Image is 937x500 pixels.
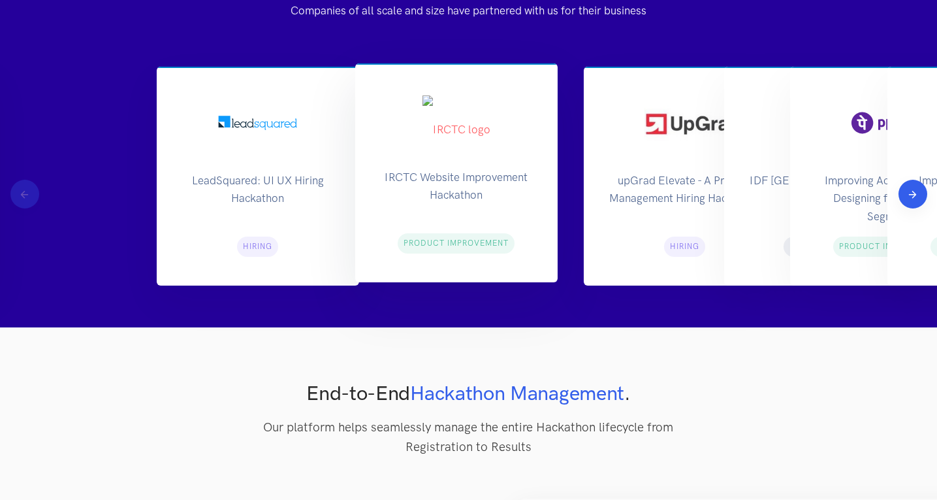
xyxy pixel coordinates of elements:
p: LeadSquared: UI UX Hiring Hackathon [178,172,338,221]
span: Product Improvement [404,239,508,248]
img: Upgrad logo [644,105,742,141]
p: Companies of all scale and size have partnered with us for their business [168,2,769,20]
p: IDF [GEOGRAPHIC_DATA] UX Hackathon [745,172,906,221]
img: PhonePe logo [851,108,931,138]
h2: End-to-End . [255,380,682,407]
span: Hackathon Management [410,381,624,405]
span: Hiring [243,242,272,251]
p: Our platform helps seamlessly manage the entire Hackathon lifecycle from Registration to Results [255,418,682,458]
img: LeadSquared logo [217,115,298,131]
img: IRCTC logo [422,95,490,144]
span: Hiring [670,242,699,251]
p: upGrad Elevate - A Product Management Hiring Hackathon [605,172,765,221]
p: IRCTC Website Improvement Hackathon [376,169,537,218]
button: Next [898,180,927,208]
